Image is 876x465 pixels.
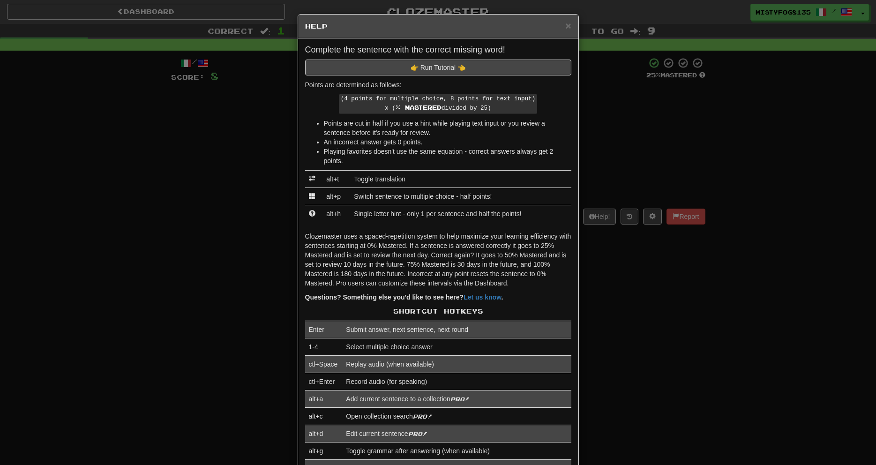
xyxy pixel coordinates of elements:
[450,396,469,402] em: Pro!
[322,205,350,222] td: alt+h
[408,430,427,437] em: Pro!
[305,442,343,459] td: alt+g
[305,80,571,90] p: Points are determined as follows:
[324,137,571,147] li: An incorrect answer gets 0 points.
[324,119,571,137] li: Points are cut in half if you use a hint while playing text input or you review a sentence before...
[305,373,343,390] td: ctl+Enter
[322,170,350,187] td: alt+t
[342,373,571,390] td: Record audio (for speaking)
[342,442,571,459] td: Toggle grammar after answering (when available)
[305,22,571,31] h5: Help
[305,45,571,55] h4: Complete the sentence with the correct missing word!
[305,338,343,355] td: 1-4
[342,321,571,338] td: Submit answer, next sentence, next round
[565,21,571,30] button: Close
[305,390,343,407] td: alt+a
[342,390,571,407] td: Add current sentence to a collection
[350,205,571,222] td: Single letter hint - only 1 per sentence and half the points!
[322,187,350,205] td: alt+p
[305,307,571,316] p: Shortcut Hotkeys
[413,413,432,420] em: Pro!
[350,170,571,187] td: Toggle translation
[305,425,343,442] td: alt+d
[342,407,571,425] td: Open collection search
[305,60,571,75] button: 👉 Run Tutorial 👈
[339,94,538,114] kbd: (4 points for multiple choice, 8 points for text input) x ( divided by 25)
[464,293,501,301] a: Let us know
[305,293,503,301] strong: Questions? Something else you'd like to see here? .
[342,338,571,355] td: Select multiple choice answer
[324,147,571,165] li: Playing favorites doesn't use the same equation - correct answers always get 2 points.
[305,321,343,338] td: Enter
[342,425,571,442] td: Edit current sentence
[565,20,571,31] span: ×
[342,355,571,373] td: Replay audio (when available)
[305,407,343,425] td: alt+c
[305,232,571,288] p: Clozemaster uses a spaced-repetition system to help maximize your learning efficiency with senten...
[350,187,571,205] td: Switch sentence to multiple choice - half points!
[396,104,442,111] span: % Mastered
[305,355,343,373] td: ctl+Space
